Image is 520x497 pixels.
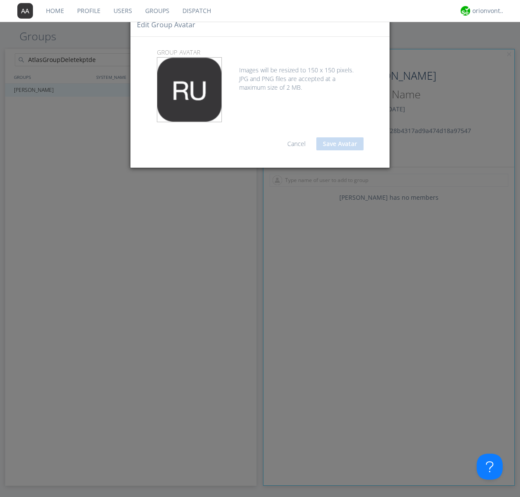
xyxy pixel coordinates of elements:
[287,140,305,148] a: Cancel
[137,20,195,30] h4: Edit group Avatar
[461,6,470,16] img: 29d36aed6fa347d5a1537e7736e6aa13
[316,137,364,150] button: Save Avatar
[157,58,221,122] img: 373638.png
[17,3,33,19] img: 373638.png
[472,6,505,15] div: orionvontas+atlas+automation+org2
[157,57,364,92] div: Images will be resized to 150 x 150 pixels. JPG and PNG files are accepted at a maximum size of 2...
[150,48,370,57] p: group Avatar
